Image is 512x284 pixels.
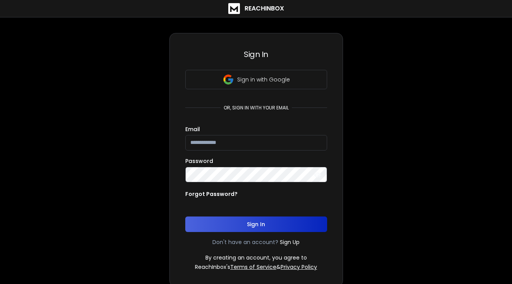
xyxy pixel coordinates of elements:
a: Sign Up [280,238,300,246]
button: Sign in with Google [185,70,327,89]
p: Forgot Password? [185,190,238,198]
a: Privacy Policy [281,263,317,271]
label: Password [185,158,213,164]
p: Don't have an account? [212,238,278,246]
img: logo [228,3,240,14]
label: Email [185,126,200,132]
p: By creating an account, you agree to [205,254,307,261]
a: ReachInbox [228,3,284,14]
a: Terms of Service [230,263,276,271]
h3: Sign In [185,49,327,60]
p: or, sign in with your email [221,105,292,111]
button: Sign In [185,216,327,232]
p: Sign in with Google [237,76,290,83]
p: ReachInbox's & [195,263,317,271]
h1: ReachInbox [245,4,284,13]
